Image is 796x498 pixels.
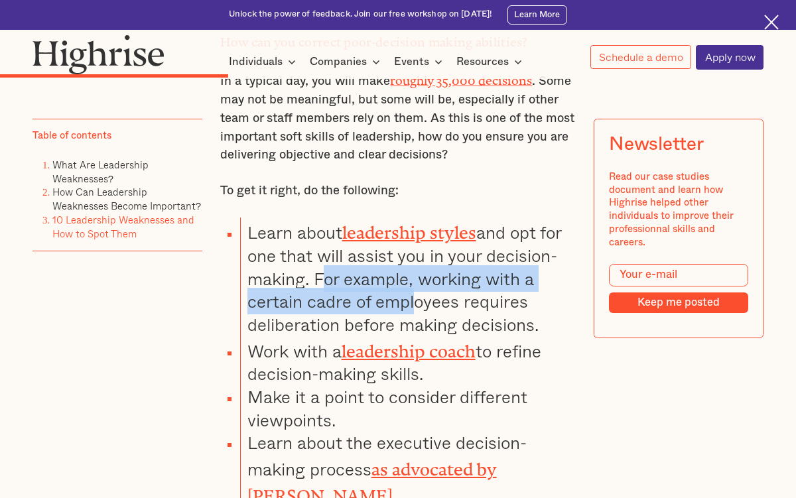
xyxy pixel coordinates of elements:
[342,342,476,353] a: leadership coach
[310,54,384,70] div: Companies
[609,170,748,249] div: Read our case studies document and learn how Highrise helped other individuals to improve their p...
[240,336,575,385] li: Work with a to refine decision-making skills.
[52,157,149,186] a: What Are Leadership Weaknesses?
[609,292,748,313] input: Keep me posted
[394,54,429,70] div: Events
[609,264,748,286] input: Your e-mail
[764,15,779,29] img: Cross icon
[240,385,575,431] li: Make it a point to consider different viewpoints.
[240,218,575,336] li: Learn about and opt for one that will assist you in your decision-making. For example, working wi...
[590,45,691,70] a: Schedule a demo
[247,460,497,497] a: as advocated by [PERSON_NAME]
[33,34,165,74] img: Highrise logo
[456,54,526,70] div: Resources
[52,212,194,241] a: 10 Leadership Weaknesses and How to Spot Them
[609,134,703,155] div: Newsletter
[394,54,446,70] div: Events
[507,5,567,25] a: Learn More
[696,45,763,70] a: Apply now
[456,54,509,70] div: Resources
[33,129,111,143] div: Table of contents
[609,264,748,313] form: Modal Form
[310,54,367,70] div: Companies
[229,54,300,70] div: Individuals
[229,9,492,21] div: Unlock the power of feedback. Join our free workshop on [DATE]!
[220,182,575,200] p: To get it right, do the following:
[342,223,476,234] a: leadership styles
[220,70,575,165] p: In a typical day, you will make . Some may not be meaningful, but some will be, especially if oth...
[229,54,283,70] div: Individuals
[52,184,201,214] a: How Can Leadership Weaknesses Become Important?
[390,74,532,82] a: roughly 35,000 decisions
